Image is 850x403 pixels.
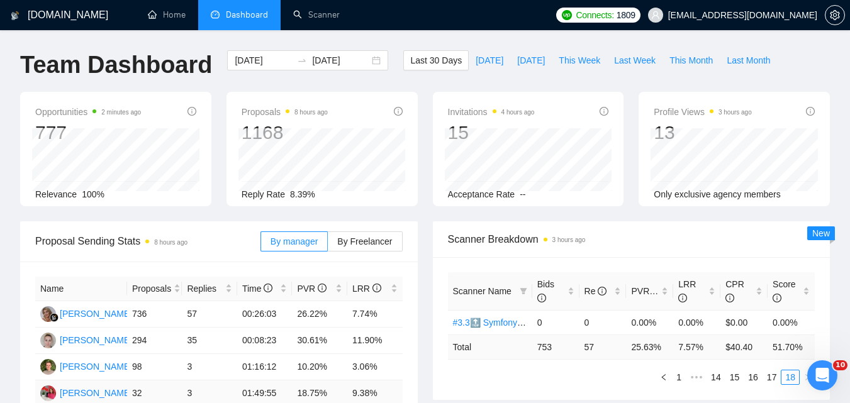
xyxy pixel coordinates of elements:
input: Start date [235,53,292,67]
span: left [660,373,668,381]
span: Reply Rate [242,189,285,199]
td: 00:08:23 [237,328,293,354]
span: 8.39% [290,189,315,199]
li: 15 [725,370,744,385]
span: New [812,228,830,238]
img: P [40,359,56,375]
div: 15 [448,121,535,145]
td: 98 [127,354,182,380]
time: 8 hours ago [154,239,187,246]
iframe: Intercom live chat [807,360,837,390]
a: searchScanner [293,9,340,20]
a: P[PERSON_NAME] [40,361,132,371]
a: TK[PERSON_NAME] [40,334,132,345]
td: 0.00% [673,310,720,334]
span: swap-right [297,55,307,65]
time: 2 minutes ago [101,109,141,116]
span: Scanner Breakdown [448,231,815,247]
a: 16 [744,370,762,384]
td: 00:26:03 [237,301,293,328]
td: 35 [182,328,237,354]
span: Proposals [242,104,328,119]
time: 8 hours ago [294,109,328,116]
td: 01:16:12 [237,354,293,380]
span: Score [773,279,796,303]
li: 17 [763,370,781,385]
button: [DATE] [469,50,510,70]
span: By manager [271,236,318,246]
td: 0 [532,310,579,334]
span: info-circle [394,107,403,116]
span: PVR [297,284,327,294]
span: Connects: [576,8,613,22]
img: gigradar-bm.png [50,313,59,322]
td: 7.57 % [673,334,720,359]
time: 3 hours ago [719,109,752,116]
span: PVR [631,286,661,296]
span: [DATE] [476,53,503,67]
img: MC [40,306,56,322]
input: End date [312,53,369,67]
div: [PERSON_NAME] [60,386,132,400]
span: info-circle [264,284,272,292]
li: 14 [707,370,725,385]
li: 16 [744,370,763,385]
span: LRR [352,284,381,294]
img: upwork-logo.png [562,10,572,20]
span: Bids [537,279,554,303]
li: 18 [781,370,800,385]
span: info-circle [372,284,381,292]
span: Only exclusive agency members [654,189,781,199]
span: 10 [833,360,847,370]
li: Next Page [800,370,815,385]
span: Last Week [614,53,656,67]
span: 100% [82,189,104,199]
span: to [297,55,307,65]
span: info-circle [537,294,546,302]
button: This Week [552,50,607,70]
td: 57 [579,334,627,359]
button: This Month [663,50,720,70]
span: info-circle [598,287,607,295]
img: OT [40,385,56,401]
h1: Team Dashboard [20,50,212,80]
td: 294 [127,328,182,354]
span: Acceptance Rate [448,189,515,199]
span: Invitations [448,104,535,119]
span: Re [584,286,607,296]
span: info-circle [600,107,608,116]
time: 4 hours ago [501,109,535,116]
span: info-circle [806,107,815,116]
span: LRR [678,279,696,303]
span: right [803,373,811,381]
button: left [656,370,671,385]
td: 10.20% [292,354,347,380]
img: logo [11,6,20,26]
span: setting [825,10,844,20]
a: setting [825,10,845,20]
td: 0 [579,310,627,334]
td: 7.74% [347,301,403,328]
button: [DATE] [510,50,552,70]
div: 777 [35,121,141,145]
li: Previous Page [656,370,671,385]
img: TK [40,333,56,348]
td: 3 [182,354,237,380]
span: info-circle [187,107,196,116]
button: Last 30 Days [403,50,469,70]
span: Time [242,284,272,294]
div: 1168 [242,121,328,145]
span: This Week [559,53,600,67]
button: Last Month [720,50,777,70]
span: ••• [686,370,707,385]
a: homeHome [148,9,186,20]
span: Dashboard [226,9,268,20]
th: Replies [182,277,237,301]
span: info-circle [318,284,327,292]
span: This Month [669,53,713,67]
a: #3.3🔝 Symfony/Laravel Title [PERSON_NAME] 15/04 CoverLetter changed [453,317,752,328]
span: Replies [187,282,223,295]
a: 1 [672,370,686,384]
td: 0.00% [626,310,673,334]
td: Total [448,334,532,359]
